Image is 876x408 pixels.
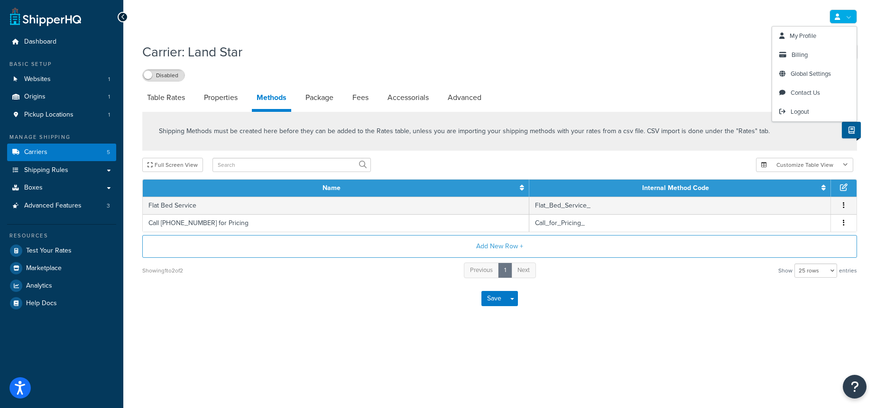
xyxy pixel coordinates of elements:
button: Save [481,291,507,306]
a: Next [511,263,536,278]
span: Show [778,264,793,277]
span: 1 [108,111,110,119]
span: Test Your Rates [26,247,72,255]
a: Carriers5 [7,144,116,161]
a: Websites1 [7,71,116,88]
a: Advanced Features3 [7,197,116,215]
a: 1 [498,263,512,278]
span: Pickup Locations [24,111,74,119]
td: Call_for_Pricing_ [529,214,831,232]
span: Origins [24,93,46,101]
a: Marketplace [7,260,116,277]
div: Showing 1 to 2 of 2 [142,264,183,277]
button: Show Help Docs [842,122,861,138]
span: Help Docs [26,299,57,308]
input: Search [212,158,371,172]
a: Analytics [7,277,116,294]
a: Table Rates [142,86,190,109]
span: Marketplace [26,264,62,272]
a: Shipping Rules [7,162,116,179]
li: Pickup Locations [7,106,116,124]
a: Global Settings [772,64,857,83]
a: Properties [199,86,242,109]
span: 5 [107,148,110,156]
span: Advanced Features [24,202,82,210]
li: Origins [7,88,116,106]
h1: Carrier: Land Star [142,43,804,61]
a: Accessorials [383,86,433,109]
a: Package [301,86,338,109]
a: Help Docs [7,295,116,312]
a: Previous [464,263,499,278]
span: Global Settings [791,69,831,78]
span: Boxes [24,184,43,192]
p: Shipping Methods must be created here before they can be added to the Rates table, unless you are... [159,126,770,136]
a: Boxes [7,179,116,197]
a: Test Your Rates [7,242,116,259]
button: Customize Table View [756,158,853,172]
div: Manage Shipping [7,133,116,141]
span: Billing [792,50,808,59]
a: Origins1 [7,88,116,106]
a: My Profile [772,27,857,45]
a: Fees [348,86,373,109]
a: Methods [252,86,291,112]
a: Contact Us [772,83,857,102]
span: Analytics [26,282,52,290]
td: Flat Bed Service [143,197,529,214]
a: Advanced [443,86,486,109]
li: Carriers [7,144,116,161]
span: Carriers [24,148,47,156]
span: entries [839,264,857,277]
li: Websites [7,71,116,88]
a: Pickup Locations1 [7,106,116,124]
button: Add New Row + [142,235,857,258]
button: Open Resource Center [843,375,867,399]
div: Resources [7,232,116,240]
a: Billing [772,45,857,64]
span: Logout [791,107,809,116]
span: Previous [470,265,493,274]
span: Next [517,265,530,274]
a: Internal Method Code [642,183,709,193]
a: Name [323,183,341,193]
span: Websites [24,75,51,83]
span: Dashboard [24,38,56,46]
span: 1 [108,75,110,83]
li: Advanced Features [7,197,116,215]
span: Shipping Rules [24,166,68,174]
a: Logout [772,102,857,121]
span: 1 [108,93,110,101]
label: Disabled [143,70,184,81]
td: Flat_Bed_Service_ [529,197,831,214]
td: Call [PHONE_NUMBER] for Pricing [143,214,529,232]
span: 3 [107,202,110,210]
span: My Profile [790,31,816,40]
a: Dashboard [7,33,116,51]
span: Contact Us [791,88,820,97]
div: Basic Setup [7,60,116,68]
button: Full Screen View [142,158,203,172]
